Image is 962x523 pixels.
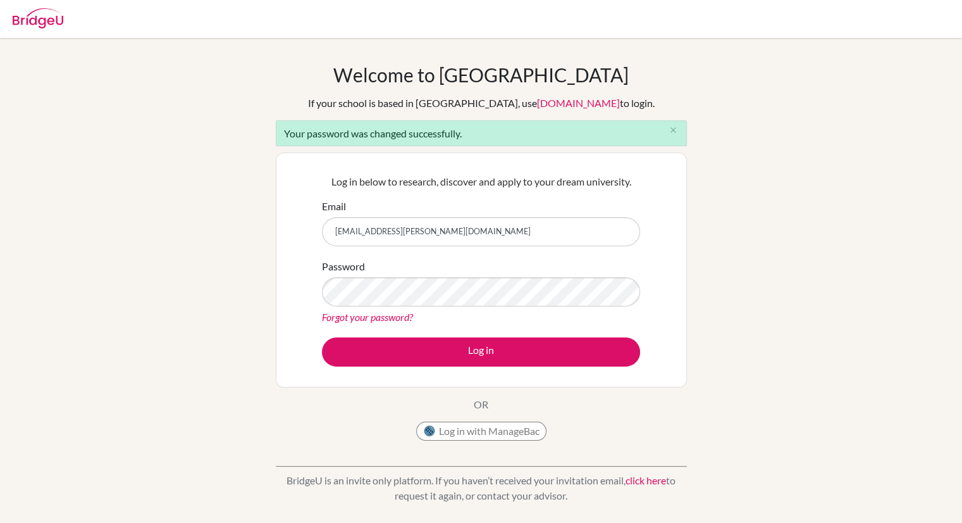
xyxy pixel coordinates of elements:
button: Close [661,121,686,140]
label: Email [322,199,346,214]
a: click here [626,474,666,486]
a: [DOMAIN_NAME] [537,97,620,109]
div: Your password was changed successfully. [276,120,687,146]
i: close [669,125,678,135]
p: BridgeU is an invite only platform. If you haven’t received your invitation email, to request it ... [276,473,687,503]
div: If your school is based in [GEOGRAPHIC_DATA], use to login. [308,96,655,111]
h1: Welcome to [GEOGRAPHIC_DATA] [333,63,629,86]
button: Log in with ManageBac [416,422,546,441]
p: Log in below to research, discover and apply to your dream university. [322,174,640,189]
label: Password [322,259,365,274]
p: OR [474,397,488,412]
img: Bridge-U [13,8,63,28]
button: Log in [322,337,640,367]
a: Forgot your password? [322,311,413,323]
